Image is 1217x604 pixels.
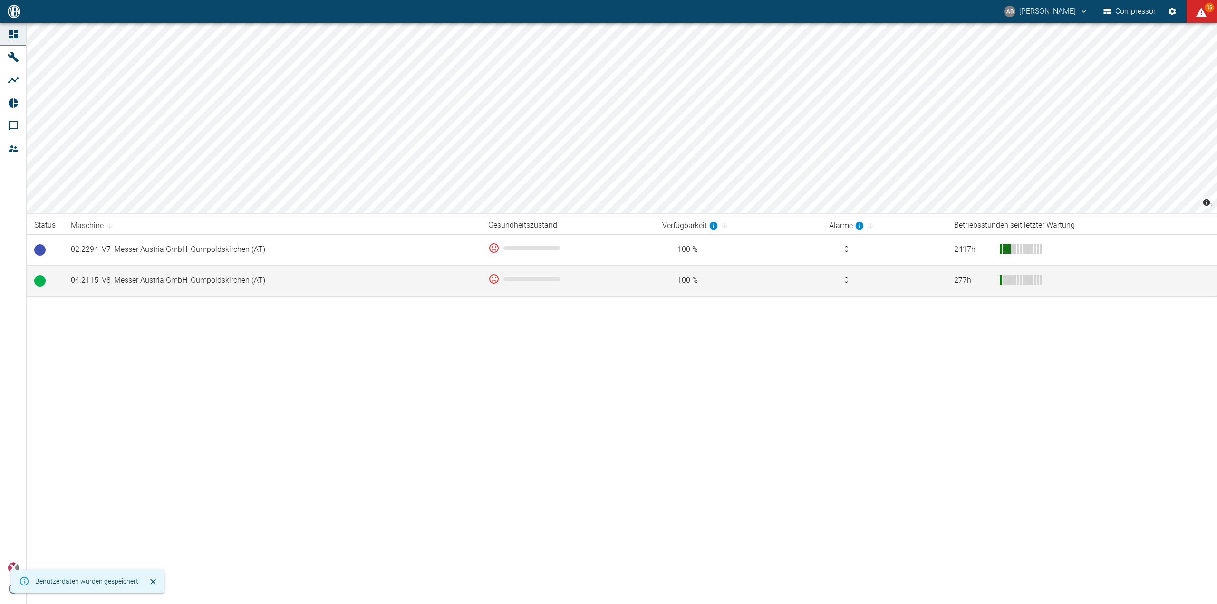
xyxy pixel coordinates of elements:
span: Maschine [71,220,116,231]
th: Status [27,217,63,234]
th: Gesundheitszustand [481,217,655,234]
button: Compressor [1101,3,1158,20]
img: Xplore Logo [8,562,19,574]
button: andreas.brandstetter@messergroup.com [1003,3,1090,20]
img: logo [7,5,21,18]
td: 02.2294_V7_Messer Austria GmbH_Gumpoldskirchen (AT) [63,234,481,265]
div: berechnet für die letzten 7 Tage [829,220,864,231]
th: Betriebsstunden seit letzter Wartung [947,217,1217,234]
button: Schließen [146,575,160,589]
span: Betrieb [34,275,46,287]
td: 04.2115_V8_Messer Austria GmbH_Gumpoldskirchen (AT) [63,265,481,296]
span: Betriebsbereit [34,244,46,256]
span: 0 [829,244,939,255]
span: 100 % [662,275,813,286]
div: 277 h [954,275,992,286]
div: Benutzerdaten wurden gespeichert [35,573,138,590]
span: 100 % [662,244,813,255]
div: AB [1004,6,1015,17]
div: 0 % [488,273,647,285]
button: Einstellungen [1164,3,1181,20]
span: 15 [1205,3,1214,12]
canvas: Map [27,23,1217,213]
div: 0 % [488,242,647,254]
div: berechnet für die letzten 7 Tage [662,220,718,231]
div: 2417 h [954,244,992,255]
span: 0 [829,275,939,286]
